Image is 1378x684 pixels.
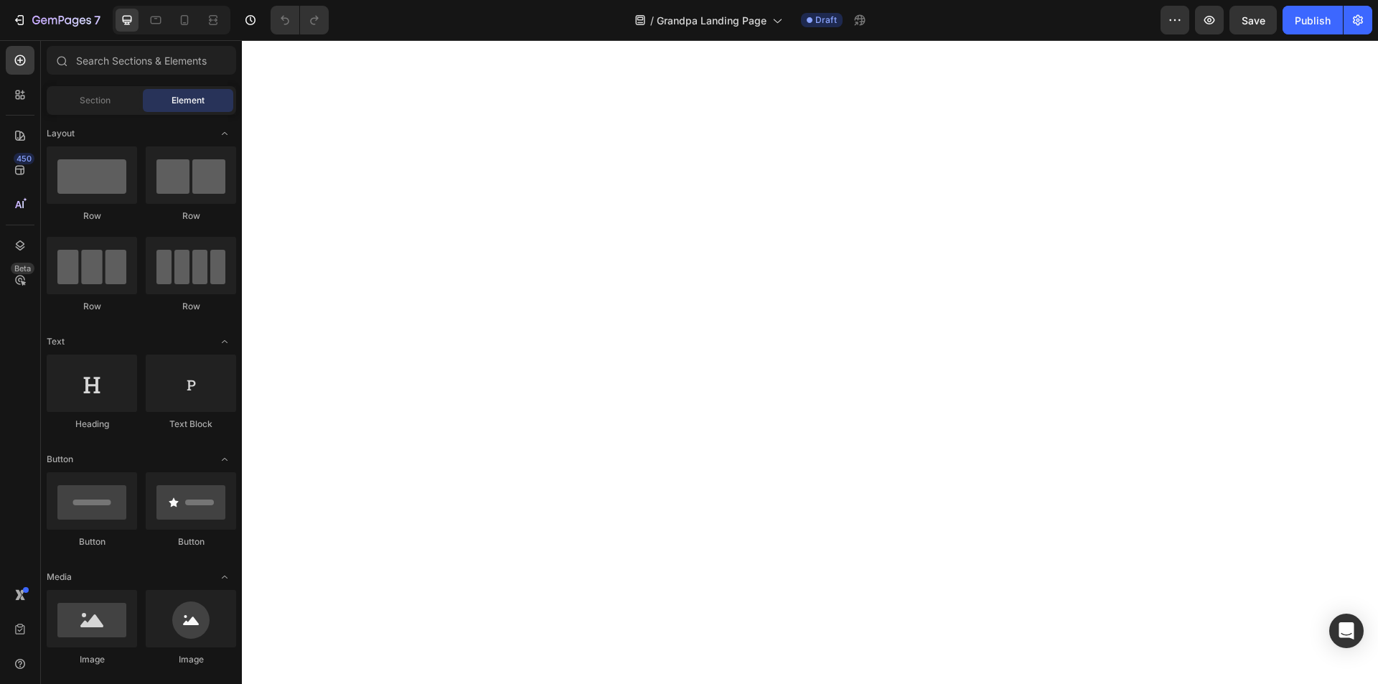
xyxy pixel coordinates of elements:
[146,418,236,431] div: Text Block
[47,571,72,584] span: Media
[242,40,1378,684] iframe: Design area
[213,122,236,145] span: Toggle open
[47,653,137,666] div: Image
[94,11,100,29] p: 7
[1295,13,1331,28] div: Publish
[1283,6,1343,34] button: Publish
[213,566,236,589] span: Toggle open
[146,535,236,548] div: Button
[1242,14,1265,27] span: Save
[14,153,34,164] div: 450
[47,535,137,548] div: Button
[146,210,236,222] div: Row
[213,448,236,471] span: Toggle open
[146,653,236,666] div: Image
[271,6,329,34] div: Undo/Redo
[213,330,236,353] span: Toggle open
[47,453,73,466] span: Button
[650,13,654,28] span: /
[11,263,34,274] div: Beta
[47,300,137,313] div: Row
[172,94,205,107] span: Element
[815,14,837,27] span: Draft
[47,127,75,140] span: Layout
[47,210,137,222] div: Row
[1229,6,1277,34] button: Save
[657,13,767,28] span: Grandpa Landing Page
[47,418,137,431] div: Heading
[1329,614,1364,648] div: Open Intercom Messenger
[6,6,107,34] button: 7
[47,46,236,75] input: Search Sections & Elements
[146,300,236,313] div: Row
[80,94,111,107] span: Section
[47,335,65,348] span: Text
